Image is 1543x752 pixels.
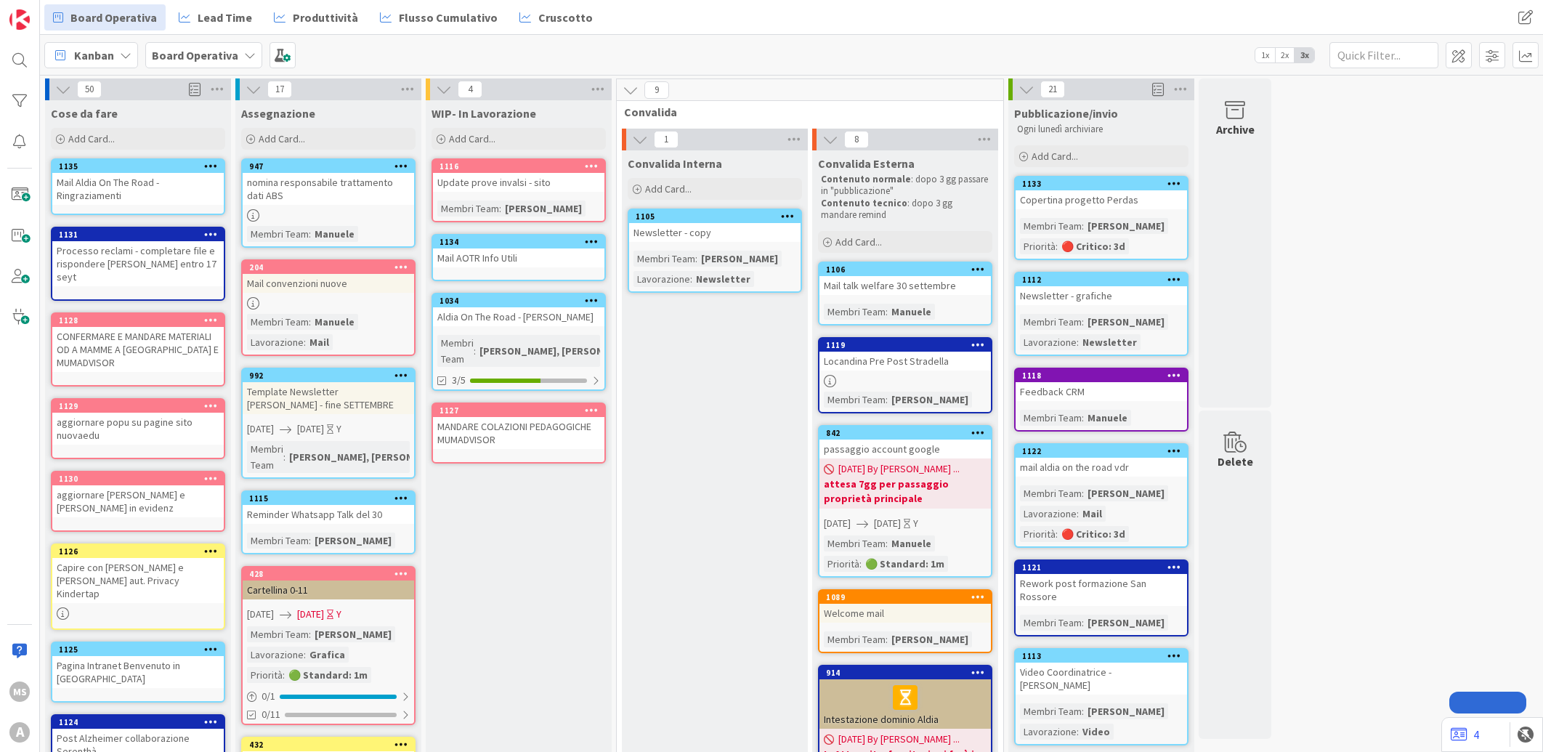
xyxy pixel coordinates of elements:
span: : [309,533,311,549]
a: 1127MANDARE COLAZIONI PEDAGOGICHE MUMADVISOR [432,403,606,464]
span: WIP- In Lavorazione [432,106,536,121]
a: 1126Capire con [PERSON_NAME] e [PERSON_NAME] aut. Privacy Kindertap [51,543,225,630]
a: Cruscotto [511,4,602,31]
div: 914Intestazione dominio Aldia [819,666,991,729]
span: : [309,314,311,330]
span: : [886,535,888,551]
div: 1131 [59,230,224,240]
div: Membri Team [247,626,309,642]
div: 1115Reminder Whatsapp Talk del 30 [243,492,414,524]
div: 🔴 Critico: 3d [1058,526,1129,542]
div: Membri Team [247,226,309,242]
div: 204Mail convenzioni nuove [243,261,414,293]
div: 1122 [1022,446,1187,456]
div: 1126Capire con [PERSON_NAME] e [PERSON_NAME] aut. Privacy Kindertap [52,545,224,603]
div: Membri Team [247,441,283,473]
div: 1124 [52,716,224,729]
div: Membri Team [437,201,499,217]
span: [DATE] By [PERSON_NAME] ... [838,732,960,747]
div: 1115 [249,493,414,504]
div: [PERSON_NAME], [PERSON_NAME] [285,449,452,465]
div: 1121 [1022,562,1187,573]
a: Lead Time [170,4,261,31]
div: 1127 [433,404,604,417]
span: : [690,271,692,287]
div: 432 [249,740,414,750]
a: Produttività [265,4,367,31]
div: [PERSON_NAME] [1084,218,1168,234]
div: 1127 [440,405,604,416]
div: 1133Copertina progetto Perdas [1016,177,1187,209]
div: 1125 [52,643,224,656]
div: 1112 [1016,273,1187,286]
div: 1134 [433,235,604,248]
div: MANDARE COLAZIONI PEDAGOGICHE MUMADVISOR [433,417,604,449]
span: : [283,667,285,683]
div: Delete [1218,453,1253,470]
a: 1129aggiornare popu su pagine sito nuovaedu [51,398,225,459]
div: [PERSON_NAME] [888,392,972,408]
div: Mail [306,334,333,350]
div: 204 [243,261,414,274]
a: 1106Mail talk welfare 30 settembreMembri Team:Manuele [818,262,992,326]
div: 1113 [1022,651,1187,661]
div: CONFERMARE E MANDARE MATERIALI OD A MAMME A [GEOGRAPHIC_DATA] E MUMADVISOR [52,327,224,372]
div: [PERSON_NAME] [888,631,972,647]
div: Lavorazione [1020,724,1077,740]
a: 1135Mail Aldia On The Road - Ringraziamenti [51,158,225,215]
div: passaggio account google [819,440,991,458]
span: : [695,251,697,267]
span: 50 [77,81,102,98]
span: [DATE] [247,607,274,622]
span: : [1056,238,1058,254]
div: Manuele [311,314,358,330]
div: Membri Team [824,631,886,647]
span: Pubblicazione/invio [1014,106,1118,121]
span: [DATE] By [PERSON_NAME] ... [838,461,960,477]
div: Aldia On The Road - [PERSON_NAME] [433,307,604,326]
div: 432 [243,738,414,751]
div: 1106 [826,264,991,275]
span: : [1082,410,1084,426]
span: 3/5 [452,373,466,388]
span: : [283,449,285,465]
a: 1112Newsletter - graficheMembri Team:[PERSON_NAME]Lavorazione:Newsletter [1014,272,1188,356]
span: Convalida Interna [628,156,722,171]
div: 1134 [440,237,604,247]
div: Membri Team [247,533,309,549]
div: 1126 [52,545,224,558]
a: 1122mail aldia on the road vdrMembri Team:[PERSON_NAME]Lavorazione:MailPriorità:🔴 Critico: 3d [1014,443,1188,548]
a: 1125Pagina Intranet Benvenuto in [GEOGRAPHIC_DATA] [51,642,225,703]
img: Visit kanbanzone.com [9,9,30,30]
div: Mail convenzioni nuove [243,274,414,293]
div: Pagina Intranet Benvenuto in [GEOGRAPHIC_DATA] [52,656,224,688]
div: 1130aggiornare [PERSON_NAME] e [PERSON_NAME] in evidenz [52,472,224,517]
div: Membri Team [1020,485,1082,501]
span: Assegnazione [241,106,315,121]
span: [DATE] [297,421,324,437]
div: 1121 [1016,561,1187,574]
div: 1121Rework post formazione San Rossore [1016,561,1187,606]
span: : [1077,334,1079,350]
div: Membri Team [633,251,695,267]
a: 1133Copertina progetto PerdasMembri Team:[PERSON_NAME]Priorità:🔴 Critico: 3d [1014,176,1188,260]
div: A [9,722,30,743]
div: 428 [243,567,414,581]
div: 1112 [1022,275,1187,285]
div: 1133 [1022,179,1187,189]
div: 1089Welcome mail [819,591,991,623]
div: Mail Aldia On The Road - Ringraziamenti [52,173,224,205]
span: : [304,334,306,350]
div: Template Newsletter [PERSON_NAME] - fine SETTEMBRE [243,382,414,414]
a: 1034Aldia On The Road - [PERSON_NAME]Membri Team:[PERSON_NAME], [PERSON_NAME]3/5 [432,293,606,391]
a: Flusso Cumulativo [371,4,506,31]
span: 4 [458,81,482,98]
span: 9 [644,81,669,99]
div: [PERSON_NAME] [501,201,586,217]
a: 428Cartellina 0-11[DATE][DATE]YMembri Team:[PERSON_NAME]Lavorazione:GraficaPriorità:🟢 Standard: 1... [241,566,416,725]
span: 17 [267,81,292,98]
div: 947nomina responsabile trattamento dati ABS [243,160,414,205]
div: 1119 [826,340,991,350]
div: nomina responsabile trattamento dati ABS [243,173,414,205]
div: 1135 [59,161,224,171]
